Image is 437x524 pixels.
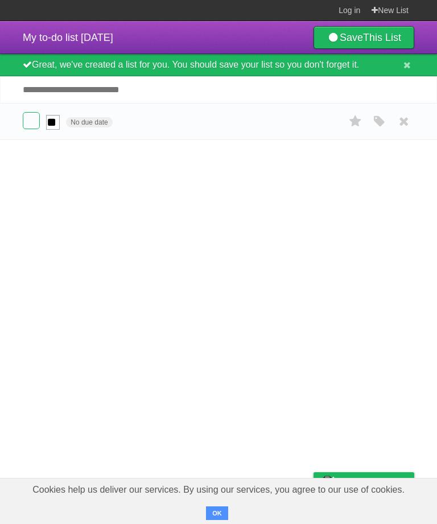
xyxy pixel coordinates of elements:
[337,473,409,493] span: Buy me a coffee
[363,32,401,43] b: This List
[23,112,40,129] label: Done
[21,478,416,501] span: Cookies help us deliver our services. By using our services, you agree to our use of cookies.
[66,117,112,127] span: No due date
[345,112,366,131] label: Star task
[314,26,414,49] a: SaveThis List
[319,473,335,492] img: Buy me a coffee
[206,506,228,520] button: OK
[23,32,113,43] span: My to-do list [DATE]
[314,472,414,493] a: Buy me a coffee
